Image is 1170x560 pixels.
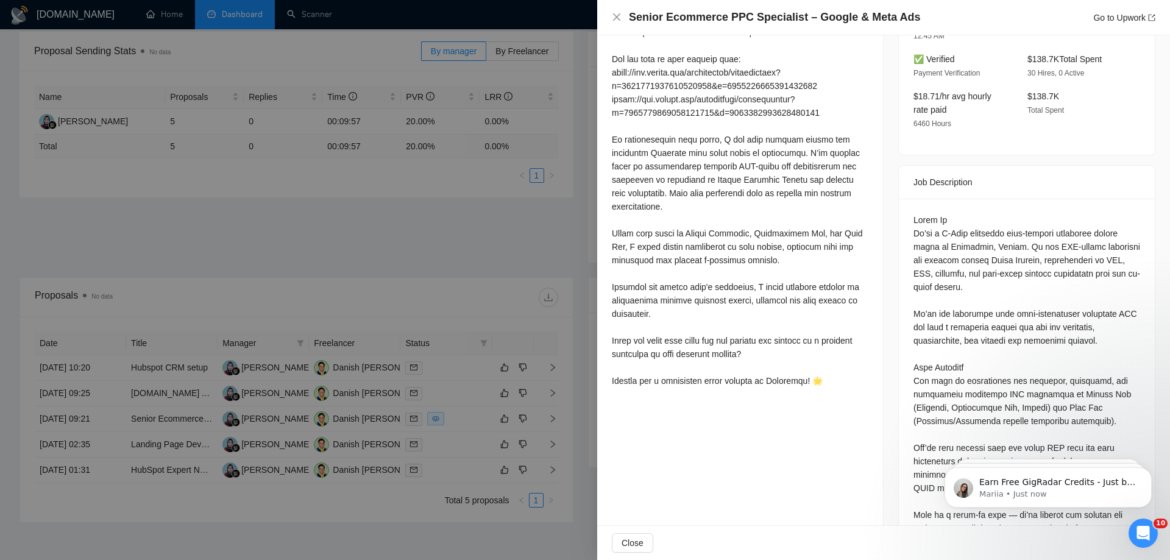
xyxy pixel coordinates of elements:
[1027,106,1064,115] span: Total Spent
[913,166,1140,199] div: Job Description
[926,442,1170,527] iframe: Intercom notifications message
[1129,519,1158,548] iframe: Intercom live chat
[913,91,991,115] span: $18.71/hr avg hourly rate paid
[612,533,653,553] button: Close
[913,69,980,77] span: Payment Verification
[913,54,955,64] span: ✅ Verified
[612,12,622,22] span: close
[1027,69,1084,77] span: 30 Hires, 0 Active
[612,12,622,23] button: Close
[629,10,921,25] h4: Senior Ecommerce PPC Specialist – Google & Meta Ads
[1093,13,1155,23] a: Go to Upworkexport
[1027,54,1102,64] span: $138.7K Total Spent
[1027,91,1059,101] span: $138.7K
[1154,519,1168,528] span: 10
[913,119,951,128] span: 6460 Hours
[1148,14,1155,21] span: export
[622,536,643,550] span: Close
